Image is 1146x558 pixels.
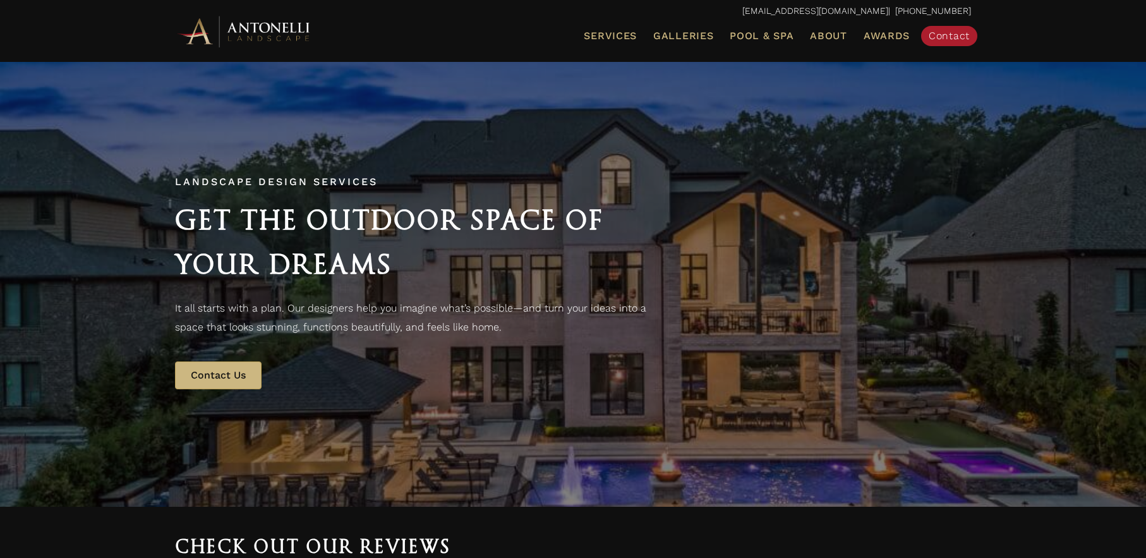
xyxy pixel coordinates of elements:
a: Contact [921,26,977,46]
a: Services [579,28,642,44]
a: [EMAIL_ADDRESS][DOMAIN_NAME] [742,6,888,16]
p: It all starts with a plan. Our designers help you imagine what’s possible—and turn your ideas int... [175,299,668,336]
img: Antonelli Horizontal Logo [175,14,314,49]
a: Contact Us [175,361,262,389]
span: Galleries [653,30,713,42]
span: Pool & Spa [730,30,793,42]
span: Services [584,31,637,41]
span: Check out our reviews [175,536,451,557]
span: Awards [864,30,910,42]
a: Pool & Spa [725,28,799,44]
span: Contact [929,30,970,42]
a: About [805,28,852,44]
a: Galleries [648,28,718,44]
span: About [810,31,847,41]
a: Awards [859,28,915,44]
span: Get the Outdoor Space of Your Dreams [175,204,603,280]
p: | [PHONE_NUMBER] [175,3,971,20]
span: Landscape Design Services [175,176,378,188]
span: Contact Us [191,369,246,381]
